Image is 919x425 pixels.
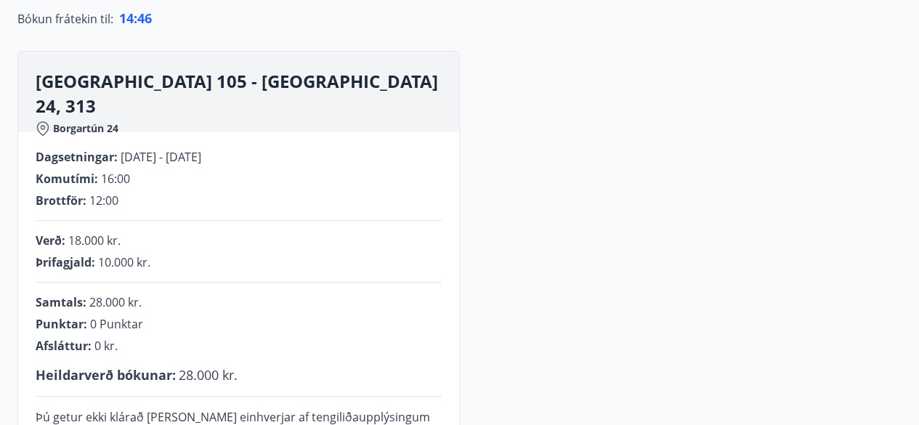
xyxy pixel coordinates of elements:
[137,9,152,27] span: 46
[36,338,92,354] span: Afsláttur :
[101,171,130,187] span: 16:00
[179,366,238,384] span: 28.000 kr.
[36,316,87,332] span: Punktar :
[36,294,86,310] span: Samtals :
[121,149,201,165] span: [DATE] - [DATE]
[68,232,121,248] span: 18.000 kr.
[119,9,137,27] span: 14 :
[36,232,65,248] span: Verð :
[36,171,98,187] span: Komutími :
[36,366,176,384] span: Heildarverð bókunar :
[36,193,86,209] span: Brottför :
[36,69,459,118] h3: [GEOGRAPHIC_DATA] 105 - [GEOGRAPHIC_DATA] 24, 313
[89,294,142,310] span: 28.000 kr.
[36,254,95,270] span: Þrifagjald :
[90,316,143,332] span: 0 Punktar
[17,10,113,28] span: Bókun frátekin til :
[98,254,150,270] span: 10.000 kr.
[53,121,118,136] span: Borgartún 24
[94,338,118,354] span: 0 kr.
[89,193,118,209] span: 12:00
[36,149,118,165] span: Dagsetningar :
